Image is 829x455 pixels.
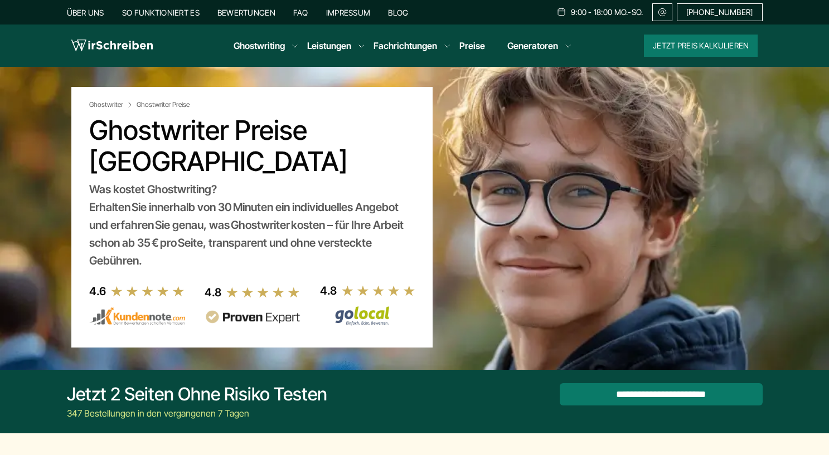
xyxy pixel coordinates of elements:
img: kundennote [89,307,185,326]
a: Ghostwriter [89,100,134,109]
a: Bewertungen [217,8,275,17]
span: [PHONE_NUMBER] [686,8,753,17]
a: Ghostwriting [234,39,285,52]
div: 347 Bestellungen in den vergangenen 7 Tagen [67,407,327,420]
img: Wirschreiben Bewertungen [320,306,416,326]
img: Email [657,8,667,17]
a: Leistungen [307,39,351,52]
div: Was kostet Ghostwriting? Erhalten Sie innerhalb von 30 Minuten ein individuelles Angebot und erfa... [89,180,415,270]
div: Jetzt 2 Seiten ohne Risiko testen [67,383,327,405]
a: Blog [388,8,408,17]
img: stars [341,285,416,297]
a: [PHONE_NUMBER] [677,3,763,21]
a: Über uns [67,8,104,17]
a: Impressum [326,8,371,17]
a: Generatoren [507,39,558,52]
div: 4.6 [89,282,106,300]
h1: Ghostwriter Preise [GEOGRAPHIC_DATA] [89,115,415,177]
span: 9:00 - 18:00 Mo.-So. [571,8,643,17]
a: Fachrichtungen [374,39,437,52]
div: 4.8 [205,283,221,301]
span: Ghostwriter Preise [137,100,190,109]
a: FAQ [293,8,308,17]
img: logo wirschreiben [71,37,153,54]
div: 4.8 [320,282,337,300]
button: Jetzt Preis kalkulieren [644,35,758,57]
img: stars [110,285,185,297]
img: Schedule [556,7,566,16]
a: So funktioniert es [122,8,200,17]
a: Preise [459,40,485,51]
img: stars [226,286,300,299]
img: provenexpert reviews [205,310,300,324]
